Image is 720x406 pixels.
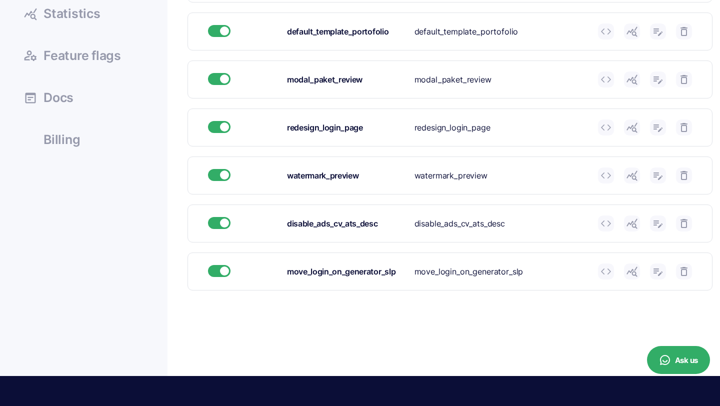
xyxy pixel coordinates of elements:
div: redesign_login_page [287,121,407,134]
div: move_login_on_generator_slp [414,265,590,278]
button: Ask us [647,346,710,374]
a: Docs [7,83,147,110]
div: redesign_login_page [414,121,590,134]
div: modal_paket_review [414,73,590,86]
div: default_template_portofolio [287,25,407,38]
span: Feature flags [43,49,121,62]
div: watermark_preview [287,169,407,182]
span: Billing [43,133,80,146]
span: Statistics [43,7,100,20]
div: default_template_portofolio [414,25,590,38]
div: watermark_preview [414,169,590,182]
div: disable_ads_cv_ats_desc [414,217,590,230]
a: Feature flags [7,41,147,68]
div: modal_paket_review [287,73,407,86]
div: move_login_on_generator_slp [287,265,407,278]
div: disable_ads_cv_ats_desc [287,217,407,230]
span: Docs [43,91,73,104]
a: Billing [7,125,147,152]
